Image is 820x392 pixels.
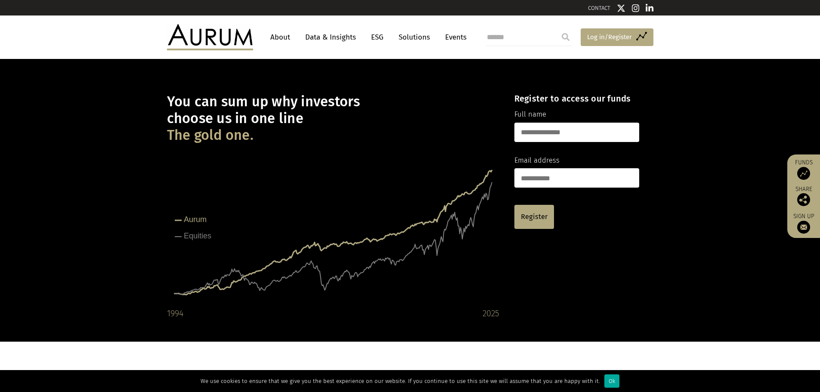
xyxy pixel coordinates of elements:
img: Share this post [797,193,810,206]
img: Aurum [167,24,253,50]
div: Share [792,186,816,206]
a: Data & Insights [301,29,360,45]
a: Funds [792,159,816,180]
span: Log in/Register [587,32,632,42]
img: Linkedin icon [646,4,653,12]
label: Full name [514,109,546,120]
input: Submit [557,28,574,46]
span: The gold one. [167,127,254,144]
div: 1994 [167,306,183,320]
img: Twitter icon [617,4,625,12]
div: Ok [604,374,619,388]
a: About [266,29,294,45]
a: Sign up [792,213,816,234]
h1: You can sum up why investors choose us in one line [167,93,499,144]
label: Email address [514,155,560,166]
tspan: Equities [184,231,211,240]
img: Instagram icon [632,4,640,12]
a: CONTACT [588,5,610,11]
div: 2025 [483,306,499,320]
img: Sign up to our newsletter [797,221,810,234]
a: Solutions [394,29,434,45]
img: Access Funds [797,167,810,180]
a: Register [514,205,554,229]
a: Events [441,29,467,45]
tspan: Aurum [184,215,207,224]
a: Log in/Register [581,28,653,46]
h4: Register to access our funds [514,93,639,104]
a: ESG [367,29,388,45]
